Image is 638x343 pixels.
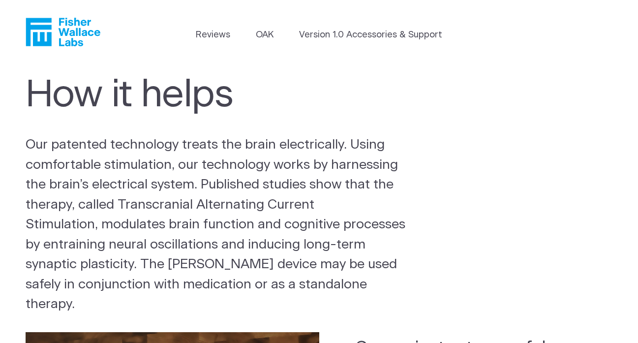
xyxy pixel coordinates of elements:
[196,29,230,42] a: Reviews
[26,73,419,117] h1: How it helps
[26,135,410,314] p: Our patented technology treats the brain electrically. Using comfortable stimulation, our technol...
[256,29,273,42] a: OAK
[299,29,442,42] a: Version 1.0 Accessories & Support
[26,18,100,46] a: Fisher Wallace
